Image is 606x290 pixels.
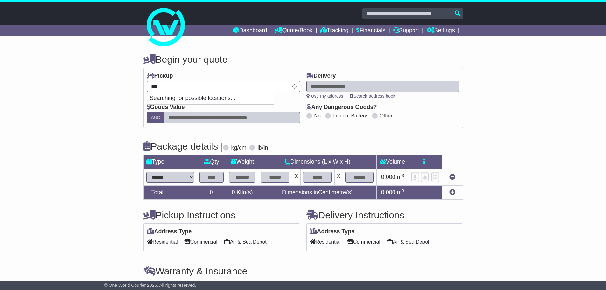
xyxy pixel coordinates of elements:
[306,94,343,99] a: Use my address
[427,25,455,36] a: Settings
[147,112,165,123] label: AUD
[381,174,395,180] span: 0.000
[334,169,343,186] td: x
[258,155,377,169] td: Dimensions (L x W x H)
[306,73,336,80] label: Delivery
[147,228,192,235] label: Address Type
[226,155,258,169] td: Weight
[143,210,300,220] h4: Pickup Instructions
[143,155,197,169] td: Type
[402,173,404,178] sup: 3
[310,237,341,247] span: Residential
[377,155,408,169] td: Volume
[320,25,348,36] a: Tracking
[143,186,197,200] td: Total
[258,186,377,200] td: Dimensions in Centimetre(s)
[208,280,217,286] span: 250
[393,25,419,36] a: Support
[147,104,185,111] label: Goods Value
[143,141,223,152] h4: Package details |
[232,189,235,195] span: 0
[397,174,404,180] span: m
[143,54,463,65] h4: Begin your quote
[104,283,196,288] span: © One World Courier 2025. All rights reserved.
[147,237,178,247] span: Residential
[147,92,274,104] p: Searching for possible locations...
[314,113,321,119] label: No
[231,145,246,152] label: kg/cm
[381,189,395,195] span: 0.000
[397,189,404,195] span: m
[226,186,258,200] td: Kilo(s)
[387,237,429,247] span: Air & Sea Depot
[310,228,355,235] label: Address Type
[233,25,267,36] a: Dashboard
[147,73,173,80] label: Pickup
[184,237,217,247] span: Commercial
[306,210,463,220] h4: Delivery Instructions
[402,188,404,193] sup: 3
[356,25,385,36] a: Financials
[224,237,267,247] span: Air & Sea Depot
[197,155,226,169] td: Qty
[257,145,268,152] label: lb/in
[275,25,312,36] a: Quote/Book
[143,280,463,287] div: All our quotes include a $ FreightSafe warranty.
[347,237,380,247] span: Commercial
[449,174,455,180] a: Remove this item
[197,186,226,200] td: 0
[350,94,395,99] a: Search address book
[292,169,301,186] td: x
[380,113,393,119] label: Other
[147,81,300,92] typeahead: Please provide city
[143,266,463,276] h4: Warranty & Insurance
[333,113,367,119] label: Lithium Battery
[449,189,455,195] a: Add new item
[306,104,377,111] label: Any Dangerous Goods?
